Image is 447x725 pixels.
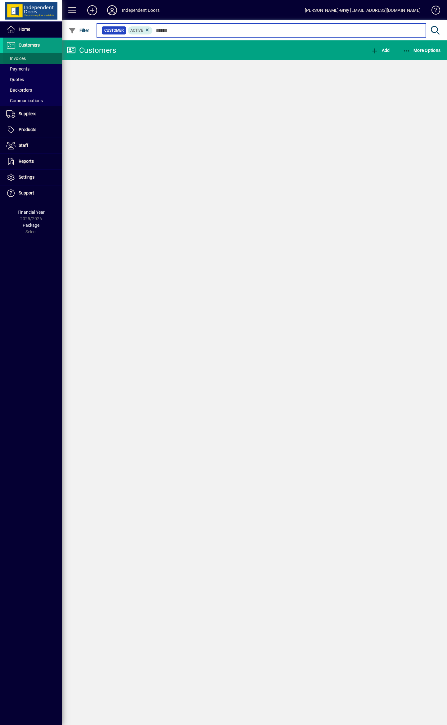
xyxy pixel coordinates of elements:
a: Staff [3,138,62,153]
button: Profile [102,5,122,16]
a: Home [3,22,62,37]
span: Home [19,27,30,32]
span: Customer [104,27,124,34]
a: Payments [3,64,62,74]
a: Products [3,122,62,138]
button: Add [369,45,391,56]
div: Independent Doors [122,5,160,15]
span: Active [130,28,143,33]
span: Suppliers [19,111,36,116]
span: Package [23,223,39,228]
span: Invoices [6,56,26,61]
a: Quotes [3,74,62,85]
button: More Options [401,45,442,56]
span: Backorders [6,88,32,93]
span: Customers [19,43,40,48]
span: Settings [19,175,34,180]
button: Filter [67,25,91,36]
div: [PERSON_NAME]-Grey [EMAIL_ADDRESS][DOMAIN_NAME] [305,5,421,15]
a: Knowledge Base [427,1,439,21]
a: Invoices [3,53,62,64]
span: Products [19,127,36,132]
a: Support [3,185,62,201]
span: Payments [6,66,29,71]
a: Reports [3,154,62,169]
a: Settings [3,170,62,185]
span: Quotes [6,77,24,82]
a: Backorders [3,85,62,95]
a: Suppliers [3,106,62,122]
button: Add [82,5,102,16]
mat-chip: Activation Status: Active [128,26,153,34]
span: More Options [403,48,441,53]
span: Financial Year [18,210,45,215]
div: Customers [67,45,116,55]
a: Communications [3,95,62,106]
span: Add [371,48,390,53]
span: Staff [19,143,28,148]
span: Communications [6,98,43,103]
span: Reports [19,159,34,164]
span: Filter [69,28,89,33]
span: Support [19,190,34,195]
